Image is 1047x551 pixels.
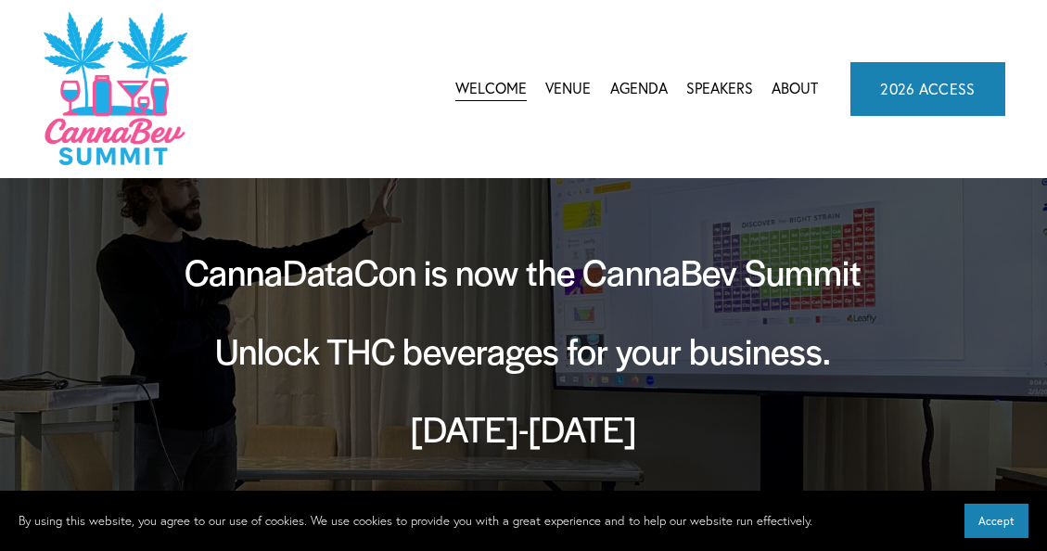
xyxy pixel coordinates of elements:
[455,75,527,103] a: Welcome
[545,75,591,103] a: Venue
[222,481,825,532] a: Visit CannaBev Summit Primary Website
[19,510,812,532] p: By using this website, you agree to our use of cookies. We use cookies to provide you with a grea...
[610,76,668,101] span: Agenda
[162,326,885,374] h2: Unlock THC beverages for your business.
[162,247,885,295] h2: CannaDataCon is now the CannaBev Summit
[964,504,1028,538] button: Accept
[162,404,885,452] h2: [DATE]-[DATE]
[978,514,1015,528] span: Accept
[610,75,668,103] a: folder dropdown
[686,75,753,103] a: Speakers
[850,62,1005,116] a: 2026 ACCESS
[772,75,818,103] a: About
[42,10,187,167] img: CannaDataCon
